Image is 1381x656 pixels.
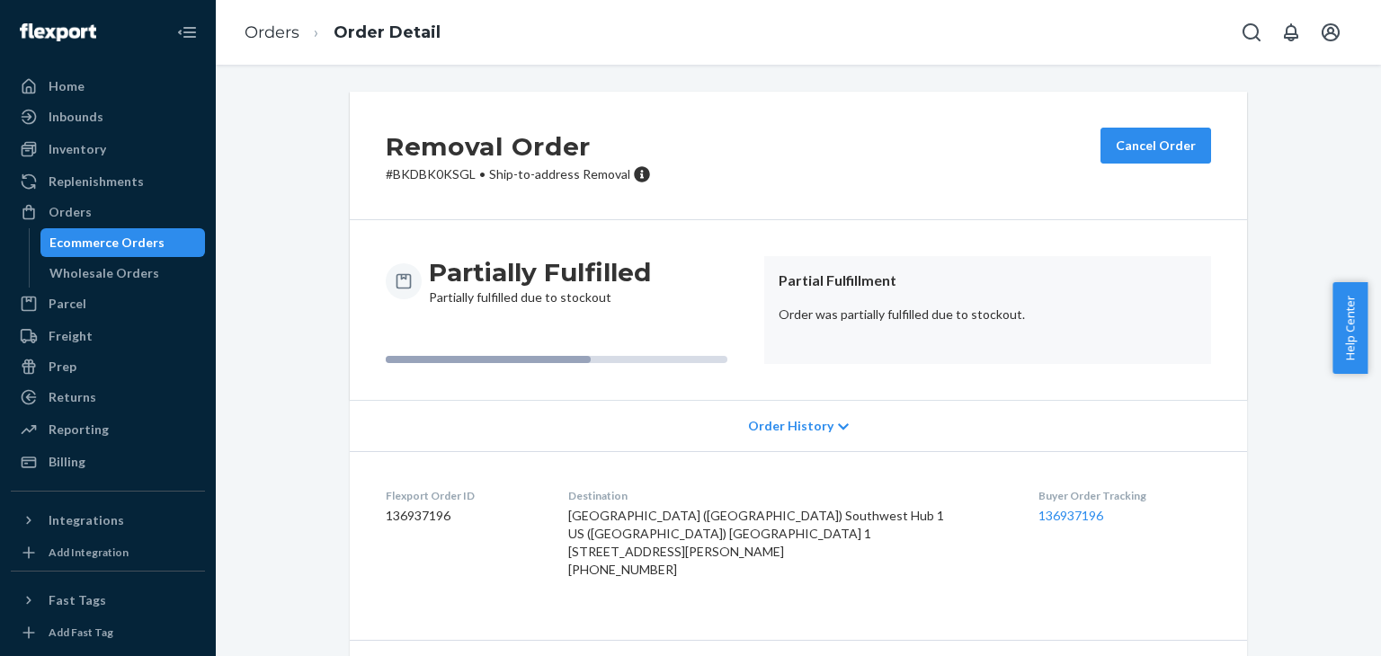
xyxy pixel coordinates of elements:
[11,72,205,101] a: Home
[489,166,630,182] span: Ship-to-address Removal
[49,591,106,609] div: Fast Tags
[49,511,124,529] div: Integrations
[11,135,205,164] a: Inventory
[11,586,205,615] button: Fast Tags
[40,259,206,288] a: Wholesale Orders
[1267,602,1363,647] iframe: Opens a widget where you can chat to one of our agents
[49,108,103,126] div: Inbounds
[245,22,299,42] a: Orders
[1100,128,1211,164] button: Cancel Order
[40,228,206,257] a: Ecommerce Orders
[49,388,96,406] div: Returns
[49,234,165,252] div: Ecommerce Orders
[11,622,205,643] a: Add Fast Tag
[49,327,93,345] div: Freight
[386,165,651,183] p: # BKDBK0KSGL
[479,166,486,182] span: •
[11,383,205,412] a: Returns
[1313,14,1349,50] button: Open account menu
[49,264,159,282] div: Wholesale Orders
[49,140,106,158] div: Inventory
[11,167,205,196] a: Replenishments
[11,415,205,444] a: Reporting
[11,289,205,318] a: Parcel
[49,295,86,313] div: Parcel
[20,23,96,41] img: Flexport logo
[1234,14,1270,50] button: Open Search Box
[429,256,651,306] div: Partially fulfilled due to stockout
[49,77,85,95] div: Home
[779,270,1197,291] header: Partial Fulfillment
[169,14,205,50] button: Close Navigation
[1273,14,1309,50] button: Open notifications
[568,488,1009,503] dt: Destination
[11,198,205,226] a: Orders
[11,352,205,381] a: Prep
[1038,508,1103,523] a: 136937196
[386,128,651,165] h2: Removal Order
[779,306,1197,324] p: Order was partially fulfilled due to stockout.
[49,173,144,191] div: Replenishments
[230,6,455,59] ol: breadcrumbs
[1038,488,1211,503] dt: Buyer Order Tracking
[568,508,944,559] span: [GEOGRAPHIC_DATA] ([GEOGRAPHIC_DATA]) Southwest Hub 1 US ([GEOGRAPHIC_DATA]) [GEOGRAPHIC_DATA] 1 ...
[1332,282,1368,374] button: Help Center
[11,542,205,563] a: Add Integration
[334,22,441,42] a: Order Detail
[49,545,129,560] div: Add Integration
[49,625,113,640] div: Add Fast Tag
[386,488,539,503] dt: Flexport Order ID
[568,561,1009,579] div: [PHONE_NUMBER]
[11,102,205,131] a: Inbounds
[49,203,92,221] div: Orders
[49,358,76,376] div: Prep
[11,322,205,350] a: Freight
[386,507,539,525] dd: 136937196
[11,448,205,476] a: Billing
[11,506,205,535] button: Integrations
[748,417,833,435] span: Order History
[429,256,651,288] h3: Partially Fulfilled
[49,421,109,439] div: Reporting
[49,453,85,471] div: Billing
